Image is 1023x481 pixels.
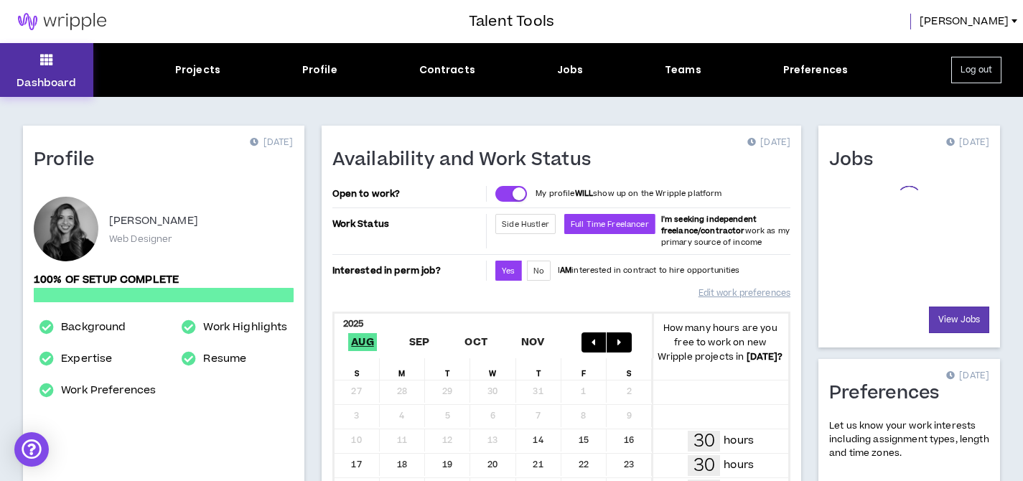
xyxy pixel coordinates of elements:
p: I interested in contract to hire opportunities [558,265,740,276]
p: [DATE] [250,136,293,150]
a: View Jobs [929,307,989,333]
div: Projects [175,62,220,78]
div: F [561,358,607,380]
div: Teams [665,62,701,78]
div: T [425,358,470,380]
div: M [380,358,425,380]
h1: Profile [34,149,106,172]
div: Preferences [783,62,849,78]
span: Oct [462,333,490,351]
p: My profile show up on the Wripple platform [536,188,721,200]
a: Resume [203,350,246,368]
div: S [335,358,380,380]
p: Dashboard [17,75,76,90]
span: Side Hustler [502,219,549,230]
div: S [607,358,652,380]
div: Open Intercom Messenger [14,432,49,467]
h1: Jobs [829,149,884,172]
span: Nov [518,333,548,351]
p: [DATE] [946,136,989,150]
h3: Talent Tools [469,11,554,32]
span: [PERSON_NAME] [920,14,1009,29]
p: Let us know your work interests including assignment types, length and time zones. [829,419,989,461]
p: Interested in perm job? [332,261,484,281]
strong: WILL [575,188,594,199]
div: Karla V. [34,197,98,261]
span: Sep [406,333,433,351]
div: Profile [302,62,337,78]
p: Web Designer [109,233,172,246]
p: hours [724,457,754,473]
div: T [516,358,561,380]
a: Edit work preferences [699,281,790,306]
button: Log out [951,57,1001,83]
p: Open to work? [332,188,484,200]
p: [DATE] [747,136,790,150]
div: Jobs [557,62,584,78]
p: hours [724,433,754,449]
p: [PERSON_NAME] [109,213,198,230]
span: Aug [348,333,377,351]
p: [DATE] [946,369,989,383]
b: I'm seeking independent freelance/contractor [661,214,757,236]
a: Background [61,319,126,336]
a: Work Preferences [61,382,156,399]
h1: Availability and Work Status [332,149,602,172]
p: How many hours are you free to work on new Wripple projects in [652,321,788,364]
p: 100% of setup complete [34,272,294,288]
div: Contracts [419,62,475,78]
b: 2025 [343,317,364,330]
strong: AM [560,265,571,276]
span: No [533,266,544,276]
div: W [470,358,515,380]
a: Work Highlights [203,319,287,336]
p: Work Status [332,214,484,234]
span: Yes [502,266,515,276]
span: work as my primary source of income [661,214,790,248]
a: Expertise [61,350,112,368]
h1: Preferences [829,382,950,405]
b: [DATE] ? [747,350,783,363]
